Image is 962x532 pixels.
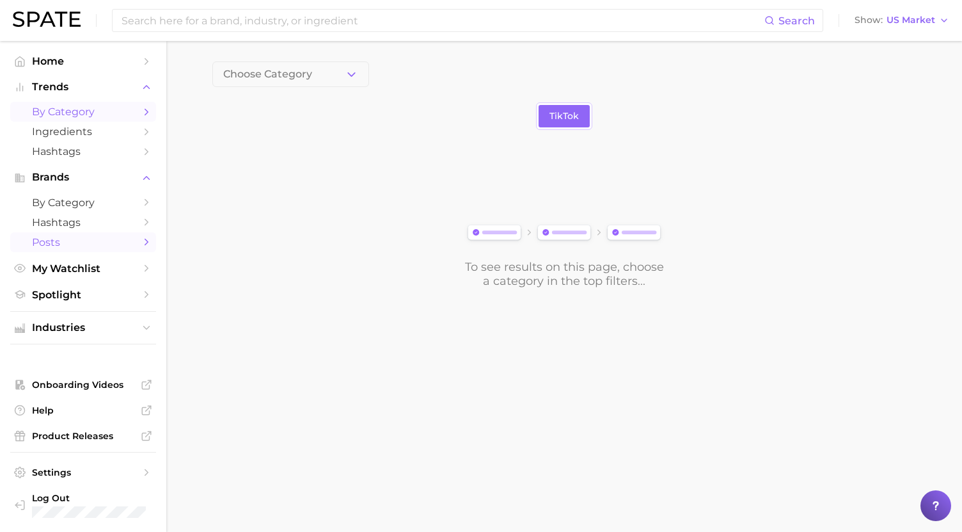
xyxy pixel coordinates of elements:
a: TikTok [539,105,590,127]
div: To see results on this page, choose a category in the top filters... [464,260,665,288]
img: svg%3e [464,222,665,245]
span: Hashtags [32,145,134,157]
span: Brands [32,172,134,183]
input: Search here for a brand, industry, or ingredient [120,10,764,31]
button: Brands [10,168,156,187]
span: My Watchlist [32,262,134,275]
a: Product Releases [10,426,156,446]
a: Help [10,401,156,420]
a: Spotlight [10,285,156,305]
a: Settings [10,463,156,482]
span: Industries [32,322,134,334]
span: Onboarding Videos [32,379,134,391]
span: US Market [887,17,935,24]
span: Log Out [32,492,148,504]
span: Help [32,405,134,416]
a: Ingredients [10,122,156,141]
a: Home [10,51,156,71]
button: ShowUS Market [851,12,952,29]
a: Log out. Currently logged in with e-mail faith.wilansky@loreal.com. [10,488,156,522]
span: Show [855,17,883,24]
span: by Category [32,197,134,209]
a: by Category [10,102,156,122]
button: Trends [10,77,156,97]
span: Choose Category [223,69,312,80]
img: SPATE [13,12,81,27]
button: Choose Category [212,61,369,87]
span: Product Releases [32,430,134,442]
button: Industries [10,318,156,337]
span: Spotlight [32,289,134,301]
span: TikTok [549,111,579,122]
a: My Watchlist [10,259,156,278]
span: Trends [32,81,134,93]
span: Ingredients [32,125,134,138]
span: Hashtags [32,216,134,229]
a: Onboarding Videos [10,375,156,394]
span: Posts [32,236,134,248]
span: Settings [32,467,134,478]
span: by Category [32,106,134,118]
a: Hashtags [10,141,156,161]
a: Hashtags [10,213,156,232]
a: by Category [10,193,156,213]
span: Search [778,15,815,27]
span: Home [32,55,134,67]
a: Posts [10,232,156,252]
